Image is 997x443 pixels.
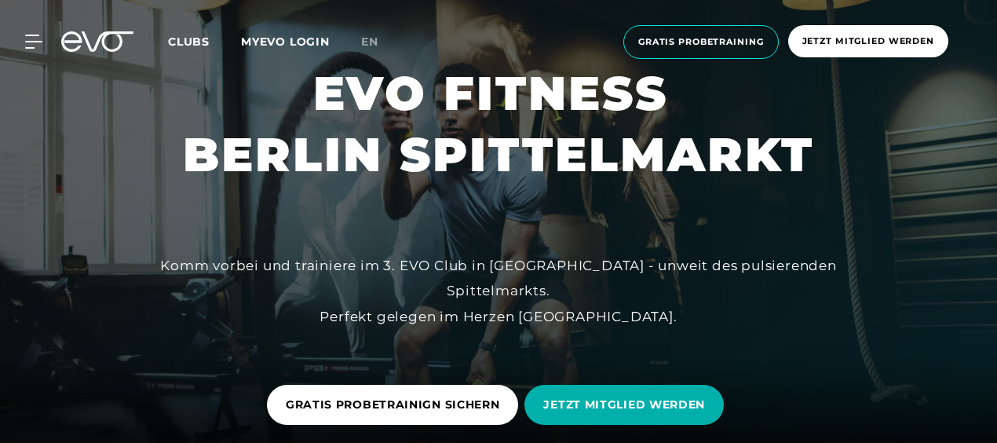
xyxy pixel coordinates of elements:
[619,25,783,59] a: Gratis Probetraining
[168,35,210,49] span: Clubs
[524,373,730,437] a: JETZT MITGLIED WERDEN
[638,35,764,49] span: Gratis Probetraining
[183,63,814,185] h1: EVO FITNESS BERLIN SPITTELMARKT
[361,35,378,49] span: en
[145,253,852,329] div: Komm vorbei und trainiere im 3. EVO Club in [GEOGRAPHIC_DATA] - unweit des pulsierenden Spittelma...
[241,35,330,49] a: MYEVO LOGIN
[543,397,705,413] span: JETZT MITGLIED WERDEN
[361,33,397,51] a: en
[286,397,500,413] span: GRATIS PROBETRAINIGN SICHERN
[267,373,525,437] a: GRATIS PROBETRAINIGN SICHERN
[802,35,934,48] span: Jetzt Mitglied werden
[168,34,241,49] a: Clubs
[783,25,953,59] a: Jetzt Mitglied werden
